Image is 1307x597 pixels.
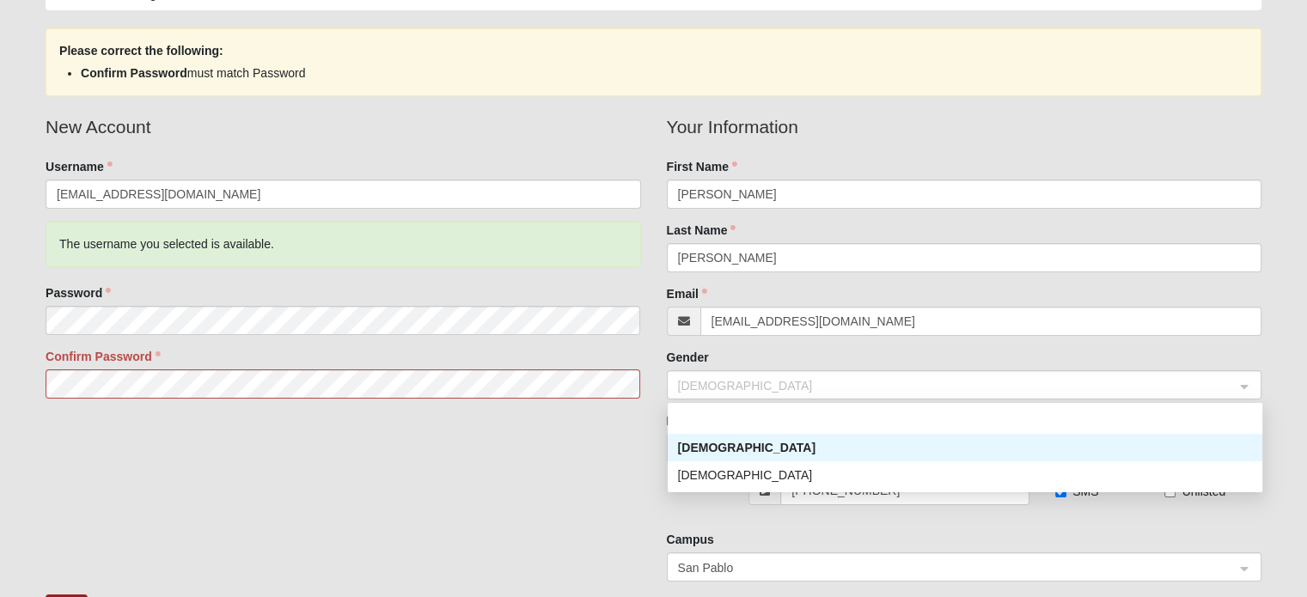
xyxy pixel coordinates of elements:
legend: Your Information [667,113,1261,141]
span: Male [678,376,1235,395]
div: Female [668,461,1262,489]
label: Gender [667,349,709,366]
div: [DEMOGRAPHIC_DATA] [678,466,1252,484]
span: San Pablo [678,558,1219,577]
legend: New Account [46,113,640,141]
label: Username [46,158,113,175]
label: Last Name [667,222,736,239]
div: Mobile [667,476,717,496]
strong: Confirm Password [81,66,187,80]
span: SMS [1072,484,1098,498]
label: First Name [667,158,737,175]
div: [DEMOGRAPHIC_DATA] [678,438,1252,457]
div: Please correct the following: [46,28,1261,96]
li: must match Password [81,64,1226,82]
label: Password [46,284,111,302]
div: The username you selected is available. [46,222,640,267]
label: Birthday [667,412,724,429]
label: Campus [667,531,714,548]
label: Email [667,285,707,302]
span: Unlisted [1182,484,1225,498]
label: Confirm Password [46,348,161,365]
div: Male [668,434,1262,461]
